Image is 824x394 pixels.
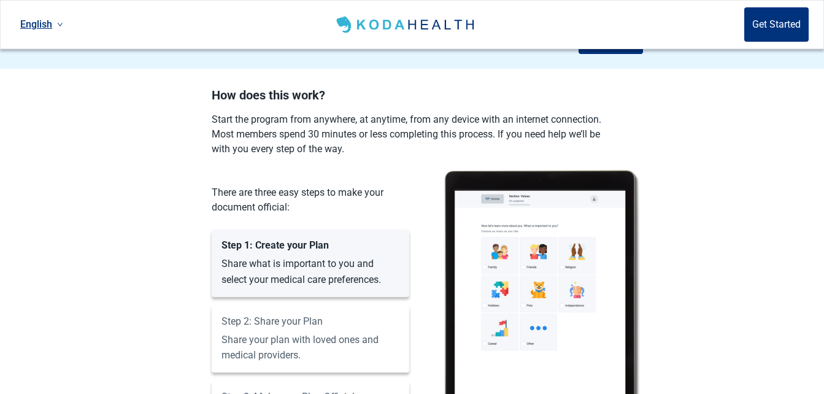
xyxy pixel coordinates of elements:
[744,7,809,42] button: Get Started
[221,239,399,251] div: Step 1: Create your Plan
[212,185,409,215] div: There are three easy steps to make your document official:
[212,112,612,156] label: Start the program from anywhere, at anytime, from any device with an internet connection. Most me...
[221,239,399,285] label: Share what is important to you and select your medical care preferences.
[212,88,612,102] h2: How does this work?
[57,21,63,28] span: down
[15,14,68,34] a: Current language: English
[221,315,399,327] div: Step 2: Share your Plan
[221,315,399,361] label: Share your plan with loved ones and medical providers.
[334,15,479,34] img: Koda Health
